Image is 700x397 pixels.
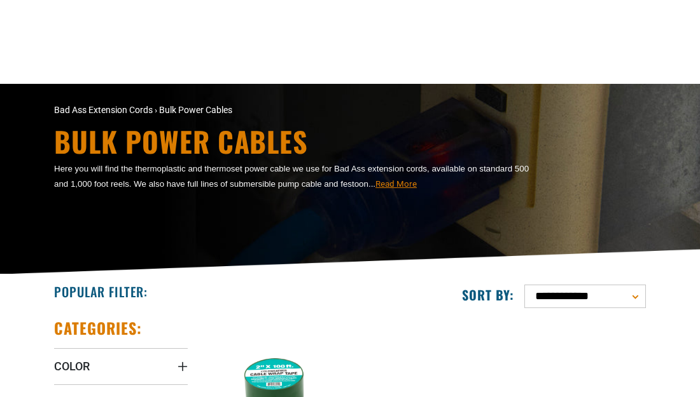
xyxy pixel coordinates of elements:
summary: Color [54,348,188,384]
h1: Bulk Power Cables [54,128,544,156]
span: Read More [375,179,417,189]
span: Color [54,359,90,373]
h2: Popular Filter: [54,283,148,300]
h2: Categories: [54,318,142,338]
label: Sort by: [462,286,514,303]
span: Bulk Power Cables [159,105,232,115]
span: › [155,105,157,115]
nav: breadcrumbs [54,104,442,117]
span: Here you will find the thermoplastic and thermoset power cable we use for Bad Ass extension cords... [54,164,529,189]
a: Bad Ass Extension Cords [54,105,153,115]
